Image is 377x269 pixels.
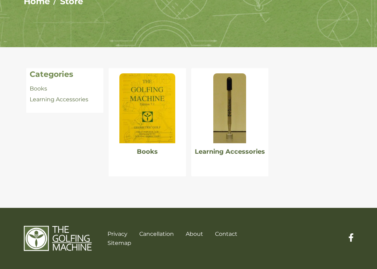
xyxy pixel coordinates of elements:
a: Books [30,85,47,92]
a: Privacy [108,231,127,237]
a: Contact [215,231,237,237]
img: The Golfing Machine [24,225,92,252]
a: Learning Accessories [30,96,88,103]
a: Learning Accessories [195,148,265,155]
h4: Categories [30,70,100,79]
a: Sitemap [108,240,131,246]
a: About [186,231,203,237]
a: Cancellation [139,231,174,237]
a: Books [137,148,158,155]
